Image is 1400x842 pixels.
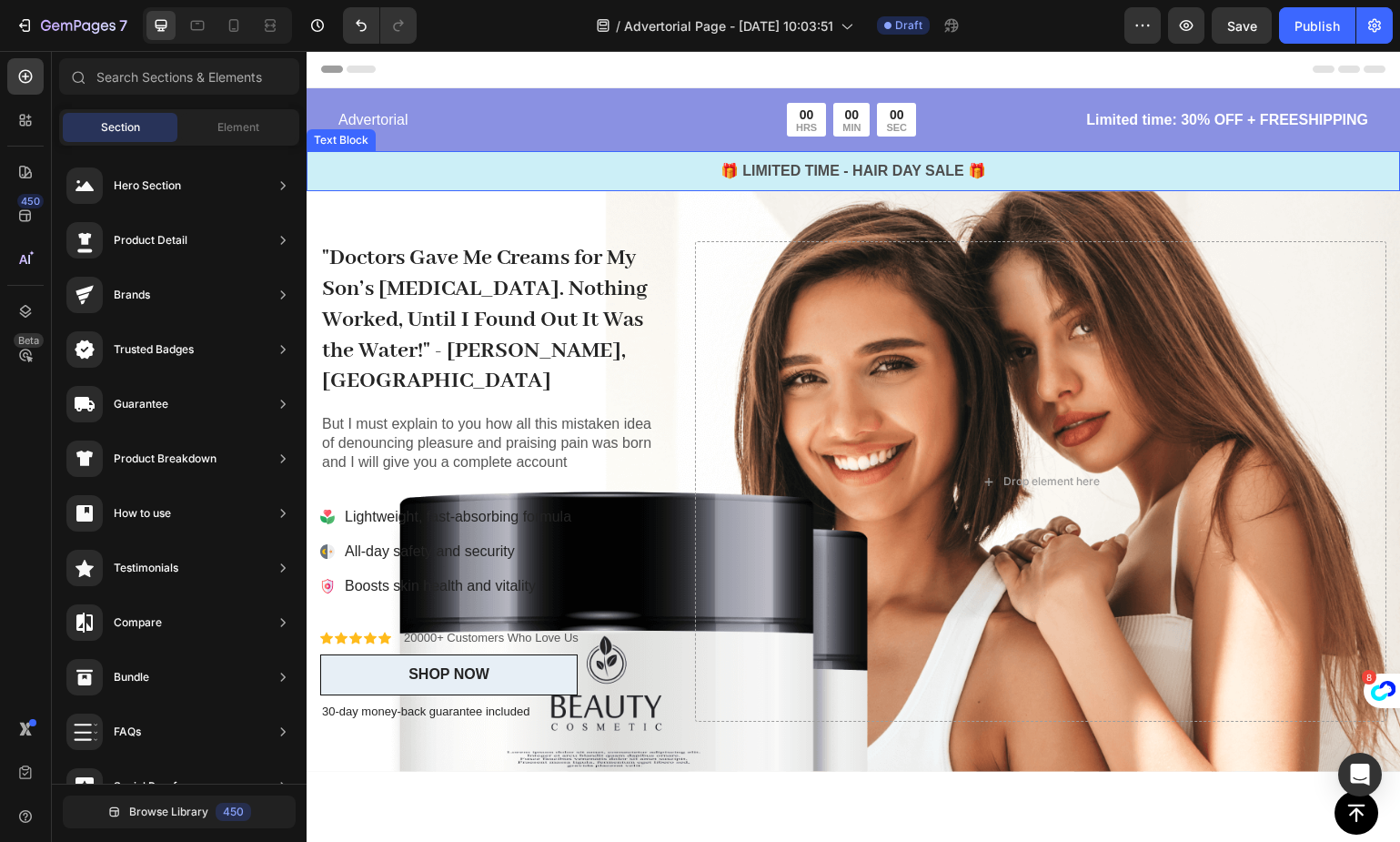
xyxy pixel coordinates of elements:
input: Search Sections & Elements [59,58,299,95]
div: Open Intercom Messenger [1338,753,1382,796]
p: Limited time: 30% OFF + FREESHIPPING [723,58,1062,80]
button: SHOP NOW [14,604,271,644]
div: Product Breakdown [114,450,217,468]
p: HRS [489,72,510,82]
span: Section [101,119,140,136]
p: 7 [119,15,127,36]
div: Testimonials [114,559,178,577]
p: Lightweight, fast-absorbing formula [38,455,265,477]
div: Guarantee [114,395,168,413]
div: Social Proof [114,777,177,796]
p: 20000+ Customers Who Love Us [97,580,272,595]
div: 00 [536,56,554,72]
iframe: Design area [307,51,1400,842]
button: Save [1212,7,1272,44]
span: Browse Library [129,804,208,820]
div: 00 [579,56,600,72]
p: But I must explain to you how all this mistaken idea of denouncing pleasure and praising pain was... [15,364,358,421]
div: How to use [114,504,171,522]
span: Advertorial Page - [DATE] 10:03:51 [624,16,833,36]
p: 30-day money-back guarantee included [15,654,358,669]
div: Compare [114,614,162,632]
button: Publish [1279,7,1355,44]
button: 7 [7,7,136,44]
span: / [616,16,620,36]
div: FAQs [114,723,141,741]
p: SEC [579,72,600,82]
div: Drop element here [697,423,793,438]
div: Bundle [114,668,149,686]
div: Undo/Redo [343,7,417,44]
div: Rich Text Editor. Editing area: main [14,362,359,422]
span: Element [217,119,259,136]
button: Browse Library450 [63,796,296,828]
h2: Rich Text Editor. Editing area: main [14,190,359,348]
div: 450 [216,803,251,821]
div: Text Block [4,81,65,97]
div: Hero Section [114,177,181,195]
div: Trusted Badges [114,340,194,359]
p: "Doctors Gave Me Creams for My Son’s [MEDICAL_DATA]. Nothing Worked, Until I Found Out It Was the... [15,192,358,346]
span: Draft [895,17,922,34]
p: Boosts skin health and vitality [38,524,265,546]
p: MIN [536,72,554,82]
div: 450 [17,194,44,208]
p: All-day safety and security [38,490,265,512]
p: 🎁 LIMITED TIME - HAIR DAY SALE 🎁 [2,109,1092,131]
div: SHOP NOW [102,614,183,634]
span: Save [1227,18,1257,34]
div: Brands [114,286,150,304]
div: Beta [14,333,44,348]
div: 00 [489,56,510,72]
div: Publish [1294,16,1340,36]
div: Product Detail [114,231,187,249]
